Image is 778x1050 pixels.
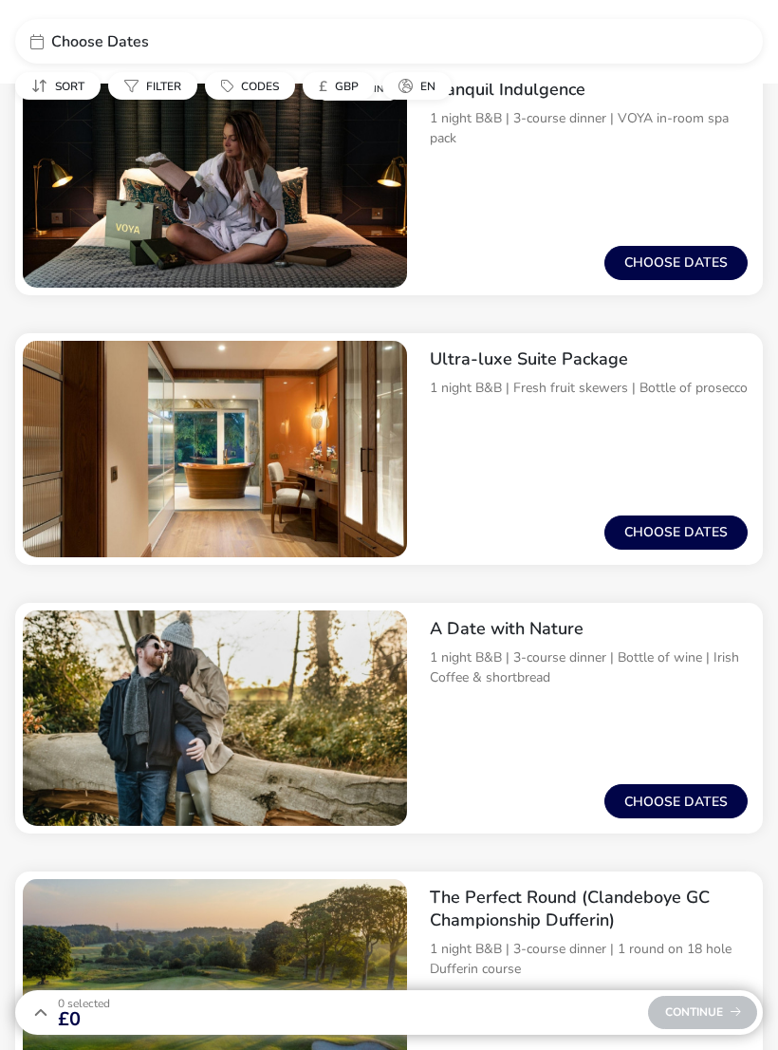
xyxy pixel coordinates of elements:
[430,348,748,370] h2: Ultra-luxe Suite Package
[430,378,748,398] p: 1 night B&B | Fresh fruit skewers | Bottle of prosecco
[430,647,748,687] p: 1 night B&B | 3-course dinner | Bottle of wine | Irish Coffee & shortbread
[415,603,763,718] div: A Date with Nature1 night B&B | 3-course dinner | Bottle of wine | Irish Coffee & shortbread
[205,72,303,100] naf-pibe-menu-bar-item: Codes
[420,79,435,94] span: en
[241,79,279,94] span: Codes
[15,19,763,64] div: Choose Dates
[382,72,459,100] naf-pibe-menu-bar-item: en
[15,72,108,100] naf-pibe-menu-bar-item: Sort
[58,996,110,1011] span: 0 Selected
[205,72,295,100] button: Codes
[23,71,407,288] swiper-slide: 1 / 1
[665,1006,741,1019] span: Continue
[604,516,748,550] button: Choose dates
[15,72,101,100] button: Sort
[319,77,327,96] i: £
[108,72,197,100] button: Filter
[430,887,748,931] h2: The Perfect Round (Clandeboye GC Championship Dufferin)
[648,996,757,1029] div: Continue
[58,1010,110,1029] span: £0
[303,72,382,100] naf-pibe-menu-bar-item: £GBP
[430,618,748,640] h2: A Date with Nature
[303,72,375,100] button: £GBP
[430,108,748,148] p: 1 night B&B | 3-course dinner | VOYA in-room spa pack
[51,34,149,49] span: Choose Dates
[415,333,763,448] div: Ultra-luxe Suite Package 1 night B&B | Fresh fruit skewers | Bottle of prosecco
[415,872,763,1009] div: The Perfect Round (Clandeboye GC Championship Dufferin)1 night B&B | 3-course dinner | 1 round on...
[604,784,748,818] button: Choose dates
[382,72,452,100] button: en
[55,79,84,94] span: Sort
[146,79,181,94] span: Filter
[335,79,359,94] span: GBP
[430,939,748,979] p: 1 night B&B | 3-course dinner | 1 round on 18 hole Dufferin course
[23,341,407,557] swiper-slide: 1 / 1
[415,64,763,178] div: Tranquil Indulgence1 night B&B | 3-course dinner | VOYA in-room spa pack
[604,246,748,280] button: Choose dates
[23,610,407,827] swiper-slide: 1 / 1
[108,72,205,100] naf-pibe-menu-bar-item: Filter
